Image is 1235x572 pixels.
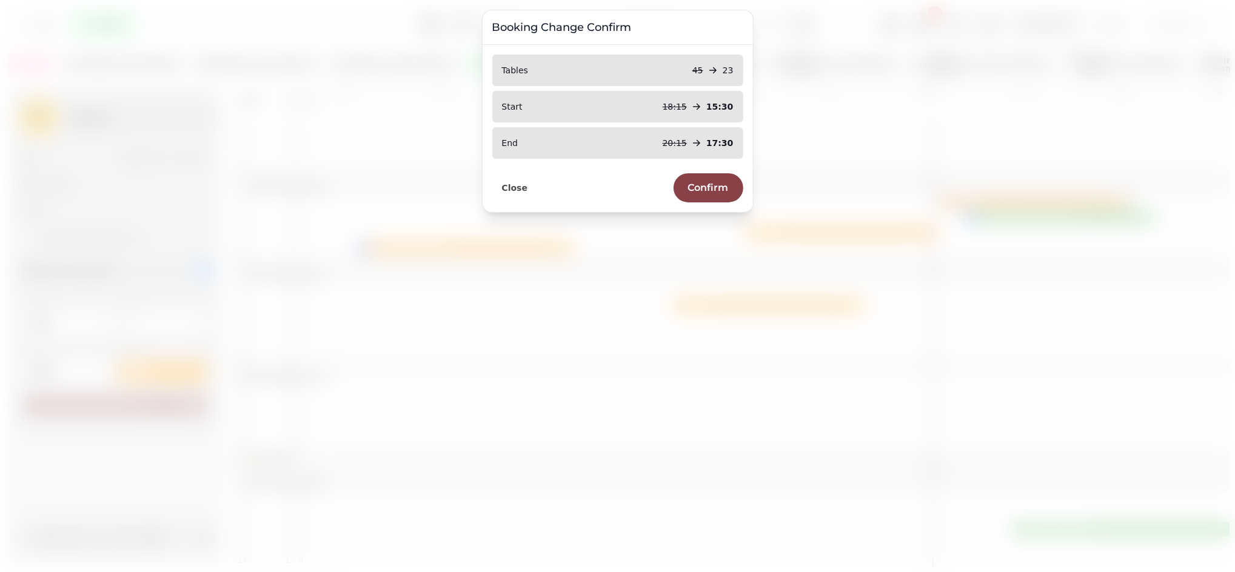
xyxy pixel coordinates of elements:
h3: Booking Change Confirm [492,20,743,35]
p: 45 [692,64,703,76]
p: Start [502,101,523,113]
button: Close [492,180,538,196]
p: 23 [723,64,734,76]
button: Confirm [674,173,743,202]
p: 18:15 [663,101,687,113]
p: 17:30 [706,137,734,149]
span: Confirm [688,183,729,193]
p: 20:15 [663,137,687,149]
p: Tables [502,64,529,76]
span: Close [502,184,528,192]
p: End [502,137,518,149]
p: 15:30 [706,101,734,113]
